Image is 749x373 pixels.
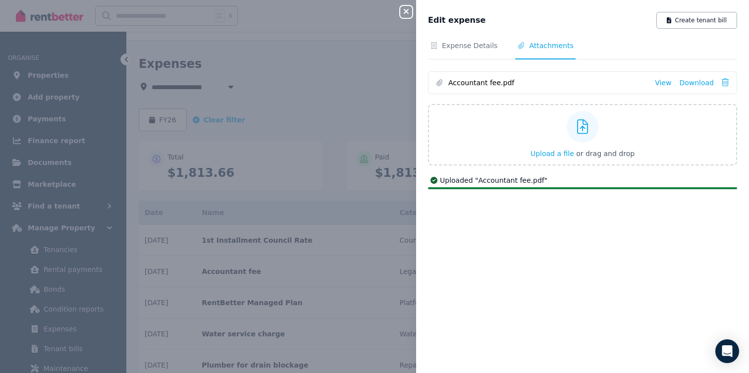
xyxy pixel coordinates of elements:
button: Upload a file or drag and drop [531,149,635,159]
a: Download [679,78,714,88]
span: Upload a file [531,150,574,158]
span: Attachments [529,41,573,51]
span: Expense Details [442,41,497,51]
span: or drag and drop [576,150,635,158]
nav: Tabs [428,41,737,59]
button: Create tenant bill [656,12,737,29]
a: View [655,78,671,88]
div: Uploaded " Accountant fee.pdf " [428,175,737,185]
span: Edit expense [428,14,485,26]
div: Open Intercom Messenger [715,339,739,363]
span: Accountant fee.pdf [448,78,647,88]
